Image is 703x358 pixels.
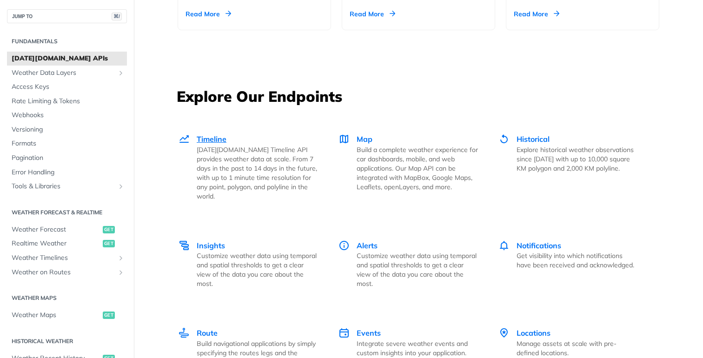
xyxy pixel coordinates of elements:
[12,54,125,63] span: [DATE][DOMAIN_NAME] APIs
[178,114,328,220] a: Timeline Timeline [DATE][DOMAIN_NAME] Timeline API provides weather data at scale. From 7 days in...
[338,133,350,145] img: Map
[7,137,127,151] a: Formats
[7,151,127,165] a: Pagination
[7,66,127,80] a: Weather Data LayersShow subpages for Weather Data Layers
[498,240,510,251] img: Notifications
[350,9,395,19] div: Read More
[338,327,350,338] img: Events
[357,339,478,358] p: Integrate severe weather events and custom insights into your application.
[7,179,127,193] a: Tools & LibrariesShow subpages for Tools & Libraries
[179,240,190,251] img: Insights
[357,241,378,250] span: Alerts
[7,9,127,23] button: JUMP TO⌘/
[12,82,125,92] span: Access Keys
[197,241,225,250] span: Insights
[7,166,127,179] a: Error Handling
[103,312,115,319] span: get
[517,328,550,338] span: Locations
[197,251,318,288] p: Customize weather data using temporal and spatial thresholds to get a clear view of the data you ...
[7,94,127,108] a: Rate Limiting & Tokens
[498,133,510,145] img: Historical
[12,68,115,78] span: Weather Data Layers
[7,37,127,46] h2: Fundamentals
[103,226,115,233] span: get
[179,327,190,338] img: Route
[12,168,125,177] span: Error Handling
[112,13,122,20] span: ⌘/
[12,97,125,106] span: Rate Limiting & Tokens
[7,337,127,345] h2: Historical Weather
[197,328,218,338] span: Route
[12,153,125,163] span: Pagination
[517,134,550,144] span: Historical
[498,327,510,338] img: Locations
[12,239,100,248] span: Realtime Weather
[7,123,127,137] a: Versioning
[357,328,381,338] span: Events
[179,133,190,145] img: Timeline
[7,108,127,122] a: Webhooks
[7,308,127,322] a: Weather Mapsget
[357,145,478,192] p: Build a complete weather experience for car dashboards, mobile, and web applications. Our Map API...
[517,241,561,250] span: Notifications
[103,240,115,247] span: get
[7,80,127,94] a: Access Keys
[117,254,125,262] button: Show subpages for Weather Timelines
[12,139,125,148] span: Formats
[7,237,127,251] a: Realtime Weatherget
[12,268,115,277] span: Weather on Routes
[517,339,638,358] p: Manage assets at scale with pre-defined locations.
[328,114,488,220] a: Map Map Build a complete weather experience for car dashboards, mobile, and web applications. Our...
[117,269,125,276] button: Show subpages for Weather on Routes
[357,251,478,288] p: Customize weather data using temporal and spatial thresholds to get a clear view of the data you ...
[12,253,115,263] span: Weather Timelines
[186,9,231,19] div: Read More
[338,240,350,251] img: Alerts
[12,111,125,120] span: Webhooks
[197,134,226,144] span: Timeline
[517,251,638,270] p: Get visibility into which notifications have been received and acknowledged.
[514,9,559,19] div: Read More
[178,220,328,308] a: Insights Insights Customize weather data using temporal and spatial thresholds to get a clear vie...
[328,220,488,308] a: Alerts Alerts Customize weather data using temporal and spatial thresholds to get a clear view of...
[117,69,125,77] button: Show subpages for Weather Data Layers
[488,114,648,220] a: Historical Historical Explore historical weather observations since [DATE] with up to 10,000 squa...
[12,311,100,320] span: Weather Maps
[7,52,127,66] a: [DATE][DOMAIN_NAME] APIs
[517,145,638,173] p: Explore historical weather observations since [DATE] with up to 10,000 square KM polygon and 2,00...
[12,182,115,191] span: Tools & Libraries
[7,208,127,217] h2: Weather Forecast & realtime
[7,265,127,279] a: Weather on RoutesShow subpages for Weather on Routes
[197,145,318,201] p: [DATE][DOMAIN_NAME] Timeline API provides weather data at scale. From 7 days in the past to 14 da...
[12,225,100,234] span: Weather Forecast
[117,183,125,190] button: Show subpages for Tools & Libraries
[357,134,372,144] span: Map
[7,251,127,265] a: Weather TimelinesShow subpages for Weather Timelines
[12,125,125,134] span: Versioning
[177,86,660,106] h3: Explore Our Endpoints
[7,294,127,302] h2: Weather Maps
[7,223,127,237] a: Weather Forecastget
[488,220,648,308] a: Notifications Notifications Get visibility into which notifications have been received and acknow...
